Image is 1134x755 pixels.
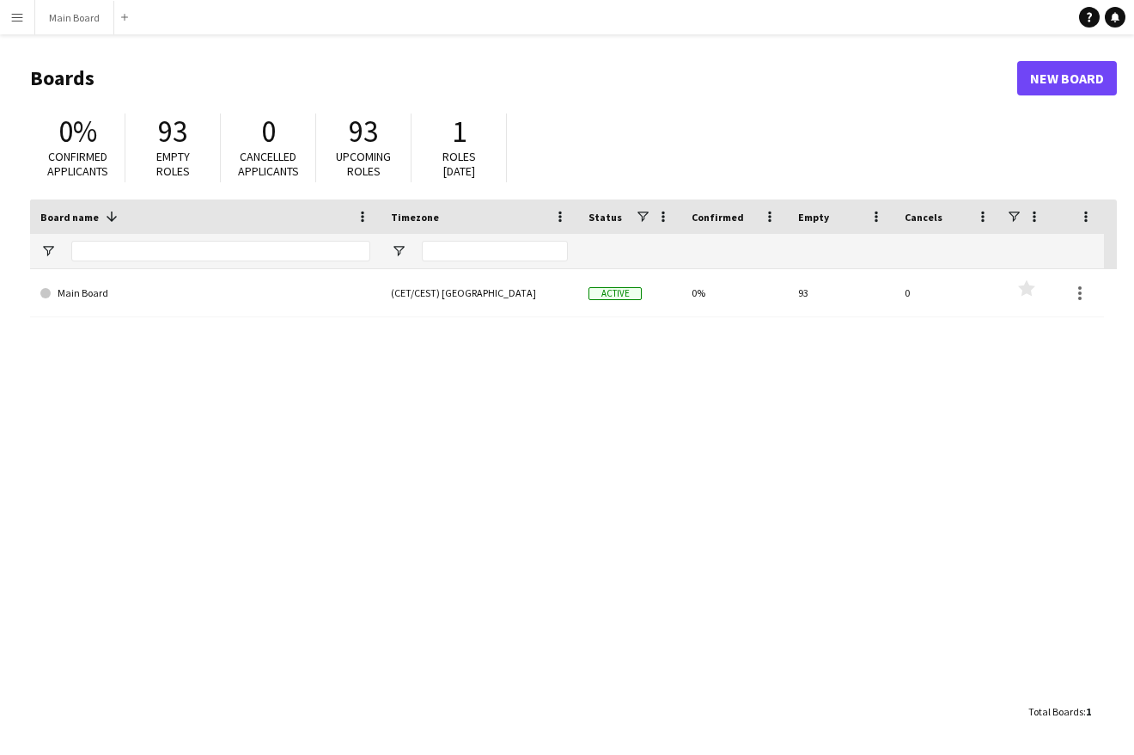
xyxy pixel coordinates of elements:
button: Open Filter Menu [40,243,56,259]
span: 93 [158,113,187,150]
span: Timezone [391,211,439,224]
h1: Boards [30,65,1017,91]
span: 93 [349,113,378,150]
span: Board name [40,211,99,224]
button: Open Filter Menu [391,243,406,259]
a: New Board [1017,61,1117,95]
span: Roles [DATE] [442,149,476,179]
span: Confirmed applicants [47,149,108,179]
div: (CET/CEST) [GEOGRAPHIC_DATA] [381,269,578,316]
span: 0 [261,113,276,150]
input: Timezone Filter Input [422,241,568,261]
span: Cancelled applicants [238,149,299,179]
span: 1 [1086,705,1091,718]
a: Main Board [40,269,370,317]
input: Board name Filter Input [71,241,370,261]
span: Confirmed [692,211,744,224]
div: : [1028,695,1091,728]
span: Cancels [905,211,942,224]
span: Total Boards [1028,705,1083,718]
span: Empty roles [156,149,190,179]
span: Empty [798,211,829,224]
span: Active [588,287,642,300]
span: Upcoming roles [336,149,391,179]
span: Status [588,211,622,224]
div: 93 [788,269,894,316]
span: 0% [58,113,97,150]
button: Main Board [35,1,114,34]
div: 0 [894,269,1001,316]
span: 1 [452,113,466,150]
div: 0% [681,269,788,316]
